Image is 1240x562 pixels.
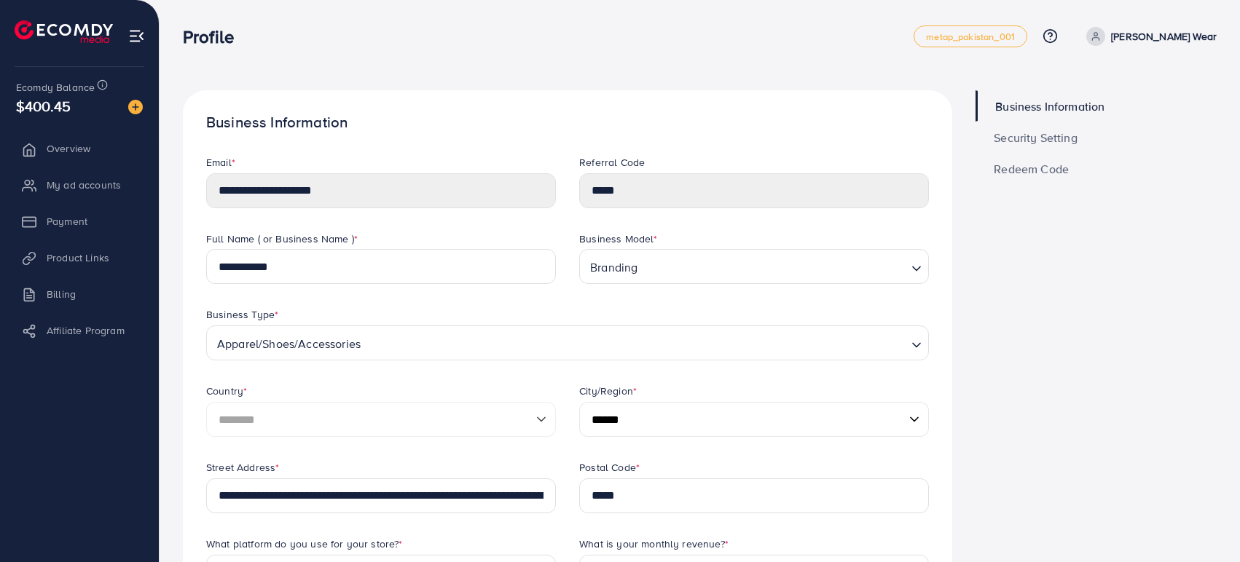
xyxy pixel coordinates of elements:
[183,26,246,47] h3: Profile
[128,100,143,114] img: image
[16,95,71,116] span: $400.45
[214,331,364,357] span: Apparel/Shoes/Accessories
[994,132,1078,143] span: Security Setting
[206,307,278,322] label: Business Type
[579,384,637,398] label: City/Region
[206,231,358,246] label: Full Name ( or Business Name )
[579,249,929,284] div: Search for option
[642,253,906,280] input: Search for option
[1111,28,1217,45] p: [PERSON_NAME] Wear
[206,114,929,132] h1: Business Information
[365,330,906,357] input: Search for option
[128,28,145,44] img: menu
[579,460,640,475] label: Postal Code
[1080,27,1217,46] a: [PERSON_NAME] Wear
[995,100,1104,112] span: Business Information
[926,32,1015,41] span: metap_pakistan_001
[206,460,279,475] label: Street Address
[579,155,645,170] label: Referral Code
[16,80,95,95] span: Ecomdy Balance
[579,537,729,551] label: What is your monthly revenue?
[914,25,1027,47] a: metap_pakistan_001
[994,163,1069,175] span: Redeem Code
[206,155,235,170] label: Email
[206,325,929,360] div: Search for option
[579,231,657,246] label: Business Model
[206,384,247,398] label: Country
[206,537,403,551] label: What platform do you use for your store?
[15,20,113,43] img: logo
[587,254,640,280] span: Branding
